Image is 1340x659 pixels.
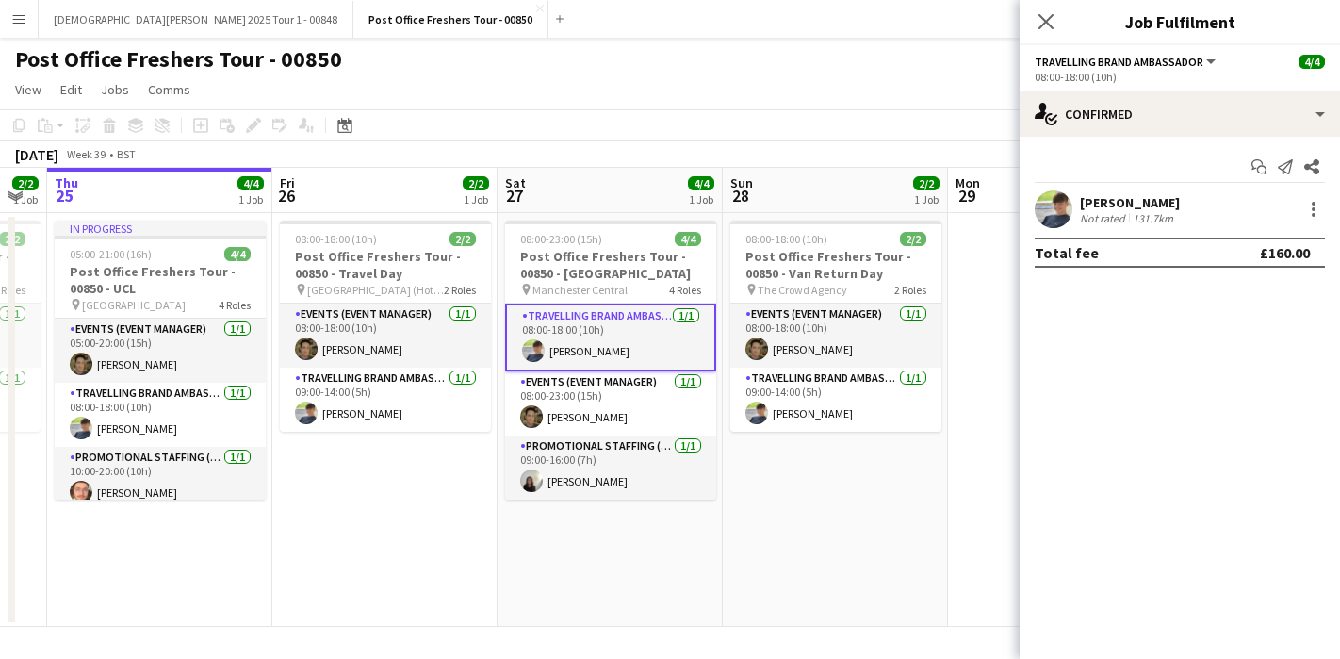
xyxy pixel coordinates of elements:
[505,371,716,436] app-card-role: Events (Event Manager)1/108:00-23:00 (15h)[PERSON_NAME]
[502,185,526,206] span: 27
[295,232,377,246] span: 08:00-18:00 (10h)
[238,192,263,206] div: 1 Job
[730,221,941,432] app-job-card: 08:00-18:00 (10h)2/2Post Office Freshers Tour - 00850 - Van Return Day The Crowd Agency2 RolesEve...
[353,1,548,38] button: Post Office Freshers Tour - 00850
[140,77,198,102] a: Comms
[520,232,602,246] span: 08:00-23:00 (15h)
[913,176,940,190] span: 2/2
[280,248,491,282] h3: Post Office Freshers Tour - 00850 - Travel Day
[505,221,716,500] app-job-card: 08:00-23:00 (15h)4/4Post Office Freshers Tour - 00850 - [GEOGRAPHIC_DATA] Manchester Central4 Rol...
[444,283,476,297] span: 2 Roles
[727,185,753,206] span: 28
[953,185,980,206] span: 29
[117,147,136,161] div: BST
[505,304,716,371] app-card-role: Travelling Brand Ambassador1/108:00-18:00 (10h)[PERSON_NAME]
[1299,55,1325,69] span: 4/4
[237,176,264,190] span: 4/4
[55,447,266,511] app-card-role: Promotional Staffing (Brand Ambassadors)1/110:00-20:00 (10h)[PERSON_NAME]
[15,81,41,98] span: View
[55,319,266,383] app-card-role: Events (Event Manager)1/105:00-20:00 (15h)[PERSON_NAME]
[219,298,251,312] span: 4 Roles
[914,192,939,206] div: 1 Job
[689,192,713,206] div: 1 Job
[280,174,295,191] span: Fri
[12,176,39,190] span: 2/2
[730,368,941,432] app-card-role: Travelling Brand Ambassador1/109:00-14:00 (5h)[PERSON_NAME]
[15,145,58,164] div: [DATE]
[532,283,628,297] span: Manchester Central
[1035,55,1203,69] span: Travelling Brand Ambassador
[505,174,526,191] span: Sat
[280,221,491,432] app-job-card: 08:00-18:00 (10h)2/2Post Office Freshers Tour - 00850 - Travel Day [GEOGRAPHIC_DATA] (Hotel)2 Rol...
[52,185,78,206] span: 25
[688,176,714,190] span: 4/4
[62,147,109,161] span: Week 39
[894,283,926,297] span: 2 Roles
[93,77,137,102] a: Jobs
[280,368,491,432] app-card-role: Travelling Brand Ambassador1/109:00-14:00 (5h)[PERSON_NAME]
[730,248,941,282] h3: Post Office Freshers Tour - 00850 - Van Return Day
[669,283,701,297] span: 4 Roles
[505,248,716,282] h3: Post Office Freshers Tour - 00850 - [GEOGRAPHIC_DATA]
[55,263,266,297] h3: Post Office Freshers Tour - 00850 - UCL
[82,298,186,312] span: [GEOGRAPHIC_DATA]
[505,436,716,500] app-card-role: Promotional Staffing (Brand Ambassadors)1/109:00-16:00 (7h)[PERSON_NAME]
[70,247,152,261] span: 05:00-21:00 (16h)
[15,45,342,74] h1: Post Office Freshers Tour - 00850
[53,77,90,102] a: Edit
[900,232,926,246] span: 2/2
[55,383,266,447] app-card-role: Travelling Brand Ambassador1/108:00-18:00 (10h)[PERSON_NAME]
[1035,55,1218,69] button: Travelling Brand Ambassador
[1080,194,1180,211] div: [PERSON_NAME]
[1035,70,1325,84] div: 08:00-18:00 (10h)
[1035,243,1099,262] div: Total fee
[8,77,49,102] a: View
[55,221,266,500] app-job-card: In progress05:00-21:00 (16h)4/4Post Office Freshers Tour - 00850 - UCL [GEOGRAPHIC_DATA]4 RolesEv...
[464,192,488,206] div: 1 Job
[1080,211,1129,225] div: Not rated
[55,221,266,236] div: In progress
[449,232,476,246] span: 2/2
[224,247,251,261] span: 4/4
[730,174,753,191] span: Sun
[1260,243,1310,262] div: £160.00
[277,185,295,206] span: 26
[101,81,129,98] span: Jobs
[60,81,82,98] span: Edit
[956,174,980,191] span: Mon
[730,304,941,368] app-card-role: Events (Event Manager)1/108:00-18:00 (10h)[PERSON_NAME]
[758,283,847,297] span: The Crowd Agency
[39,1,353,38] button: [DEMOGRAPHIC_DATA][PERSON_NAME] 2025 Tour 1 - 00848
[280,304,491,368] app-card-role: Events (Event Manager)1/108:00-18:00 (10h)[PERSON_NAME]
[463,176,489,190] span: 2/2
[13,192,38,206] div: 1 Job
[745,232,827,246] span: 08:00-18:00 (10h)
[55,174,78,191] span: Thu
[1129,211,1177,225] div: 131.7km
[1020,91,1340,137] div: Confirmed
[307,283,444,297] span: [GEOGRAPHIC_DATA] (Hotel)
[148,81,190,98] span: Comms
[1020,9,1340,34] h3: Job Fulfilment
[675,232,701,246] span: 4/4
